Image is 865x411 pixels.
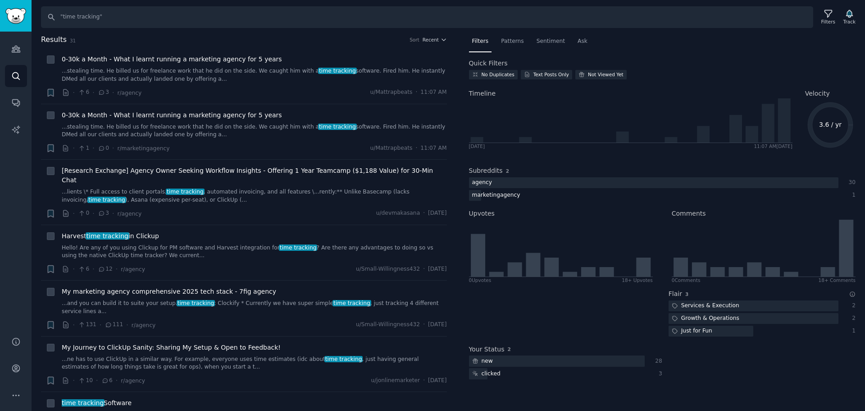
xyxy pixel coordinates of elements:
button: Track [840,8,859,27]
span: Patterns [501,37,524,46]
span: time tracking [177,300,215,306]
span: · [73,320,75,330]
span: · [73,88,75,97]
span: · [116,264,118,274]
div: 18+ Upvotes [622,277,653,283]
span: time tracking [318,68,356,74]
div: 30 [848,179,856,187]
span: 31 [70,38,76,43]
span: 2 [507,346,510,352]
div: clicked [469,368,504,379]
a: ...and you can build it to suite your setup.time tracking: Clockify * Currently we have super sim... [62,300,447,315]
div: Sort [410,37,419,43]
a: My marketing agency comprehensive 2025 tech stack - 7fig agency [62,287,276,296]
span: [DATE] [428,265,446,273]
span: · [116,376,118,385]
span: Velocity [805,89,830,98]
span: Software [62,398,132,408]
span: 6 [101,377,113,385]
div: 2 [848,314,856,323]
span: 12 [98,265,113,273]
input: Search Keyword [41,6,813,28]
span: r/marketingagency [117,145,169,152]
a: ...ne has to use ClickUp in a similar way. For example, everyone uses time estimates (idc aboutti... [62,356,447,371]
h2: Comments [672,209,706,218]
span: 1 [78,144,89,152]
div: 2 [848,302,856,310]
a: ...stealing time. He billed us for freelance work that he did on the side. We caught him with ati... [62,67,447,83]
h2: Upvotes [469,209,495,218]
span: Filters [472,37,489,46]
span: · [423,377,425,385]
h2: Your Status [469,345,505,354]
a: 0-30k a Month - What I learnt running a marketing agency for 5 years [62,55,282,64]
span: · [73,209,75,218]
span: 6 [78,265,89,273]
span: r/agency [121,378,145,384]
span: time tracking [61,399,105,406]
h2: Quick Filters [469,59,508,68]
div: 28 [654,357,662,365]
span: · [92,264,94,274]
span: 3 [685,291,688,297]
span: · [96,376,98,385]
span: u/Mattrapbeats [370,144,413,152]
span: time tracking [87,197,126,203]
span: time tracking [279,245,317,251]
div: 1 [848,327,856,335]
span: 3 [98,209,109,217]
img: GummySearch logo [5,8,26,24]
span: time tracking [166,189,204,195]
div: Track [843,18,856,25]
span: [DATE] [428,209,446,217]
span: Sentiment [537,37,565,46]
span: · [92,88,94,97]
span: 0 [78,209,89,217]
span: 10 [78,377,93,385]
div: [DATE] [469,143,485,149]
text: 3.6 / yr [819,121,842,128]
a: ...stealing time. He billed us for freelance work that he did on the side. We caught him with ati... [62,123,447,139]
span: 11:07 AM [420,144,446,152]
a: Hello! Are any of you using Clickup for PM software and Harvest integration fortime tracking? Are... [62,244,447,260]
span: u/devmakasana [376,209,420,217]
span: u/Mattrapbeats [370,88,413,97]
span: time tracking [318,124,356,130]
span: Ask [578,37,587,46]
span: · [112,209,114,218]
span: Results [41,34,67,46]
div: new [469,356,496,367]
span: 0-30k a Month - What I learnt running a marketing agency for 5 years [62,111,282,120]
div: Text Posts Only [533,71,569,78]
span: · [92,209,94,218]
div: Just for Fun [669,326,715,337]
a: time trackingSoftware [62,398,132,408]
a: [Research Exchange] Agency Owner Seeking Workflow Insights - Offering 1 Year Teamcamp ($1,188 Val... [62,166,447,185]
span: [DATE] [428,321,446,329]
span: · [112,88,114,97]
span: · [126,320,128,330]
a: My Journey to ClickUp Sanity: Sharing My Setup & Open to Feedback! [62,343,281,352]
span: · [423,209,425,217]
span: · [73,376,75,385]
h2: Subreddits [469,166,503,175]
span: r/agency [132,322,156,328]
span: · [423,321,425,329]
span: · [415,144,417,152]
a: Harvesttime trackingin Clickup [62,231,159,241]
span: Recent [423,37,439,43]
span: · [423,265,425,273]
span: · [415,88,417,97]
span: u/Small-Willingness432 [356,321,420,329]
h2: Flair [669,289,682,299]
div: marketingagency [469,190,524,201]
span: 131 [78,321,96,329]
span: · [73,143,75,153]
span: r/agency [117,211,141,217]
span: time tracking [324,356,363,362]
span: time tracking [332,300,371,306]
span: 111 [105,321,123,329]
